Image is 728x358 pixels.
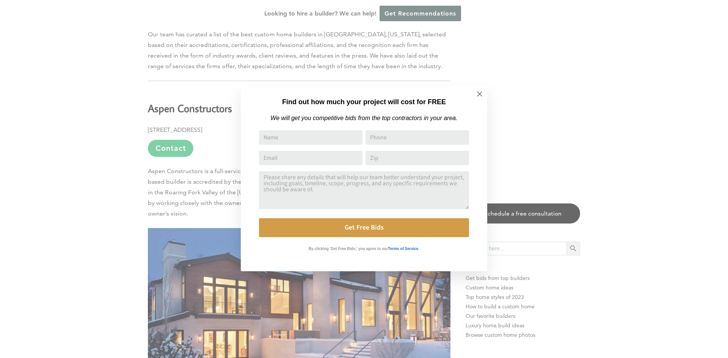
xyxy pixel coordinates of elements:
input: Zip [366,151,469,165]
textarea: Comment or Message [259,171,469,209]
strong: Find out how much your project will cost for FREE [282,98,446,106]
input: Phone [366,130,469,145]
a: Terms of Service [388,245,418,251]
strong: . [418,247,419,251]
strong: Terms of Service [388,247,418,251]
button: Close [466,81,493,107]
strong: By clicking 'Get Free Bids,' you agree to our [309,247,388,251]
input: Email Address [259,151,362,165]
button: Get Free Bids [259,218,469,237]
em: We will get you competitive bids from the top contractors in your area. [270,115,457,121]
input: Name [259,130,362,145]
